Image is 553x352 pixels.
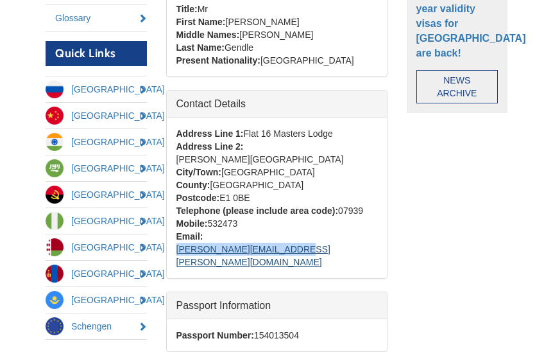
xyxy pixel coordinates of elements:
[176,166,222,179] div: City/Town:
[198,3,208,15] div: Mr
[176,3,198,15] div: Title:
[219,191,250,204] div: E1 0BE
[46,287,147,313] a: [GEOGRAPHIC_DATA]
[208,217,238,230] div: 532473
[46,5,147,31] a: Glossary
[176,153,344,166] div: [PERSON_NAME][GEOGRAPHIC_DATA]
[176,15,226,28] div: First Name:
[176,140,244,153] div: Address Line 2:
[416,70,498,103] a: News Archive
[176,244,330,267] a: [PERSON_NAME][EMAIL_ADDRESS][PERSON_NAME][DOMAIN_NAME]
[176,204,339,217] div: Telephone (please include area code):
[167,91,387,117] a: Contact Details
[167,292,387,319] a: Passport Information
[239,28,313,41] div: [PERSON_NAME]
[225,41,253,54] div: Gendle
[244,127,333,140] div: Flat 16 Masters Lodge
[46,129,147,155] a: [GEOGRAPHIC_DATA]
[46,182,147,207] a: [GEOGRAPHIC_DATA]
[46,103,147,128] a: [GEOGRAPHIC_DATA]
[176,179,210,191] div: County:
[46,76,147,102] a: [GEOGRAPHIC_DATA]
[210,179,303,191] div: [GEOGRAPHIC_DATA]
[176,28,240,41] div: Middle Names:
[226,15,300,28] div: [PERSON_NAME]
[176,41,225,54] div: Last Name:
[176,54,260,67] div: Present Nationality:
[176,127,244,140] div: Address Line 1:
[260,54,354,67] div: [GEOGRAPHIC_DATA]
[176,217,208,230] div: Mobile:
[176,230,203,243] div: Email:
[176,329,254,342] div: Passport Number:
[176,191,220,204] div: Postcode:
[221,166,315,179] div: [GEOGRAPHIC_DATA]
[254,329,299,342] div: 154013504
[46,208,147,234] a: [GEOGRAPHIC_DATA]
[46,313,147,339] a: Schengen
[46,234,147,260] a: [GEOGRAPHIC_DATA]
[46,155,147,181] a: [GEOGRAPHIC_DATA]
[338,204,363,217] div: 07939
[46,261,147,286] a: [GEOGRAPHIC_DATA]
